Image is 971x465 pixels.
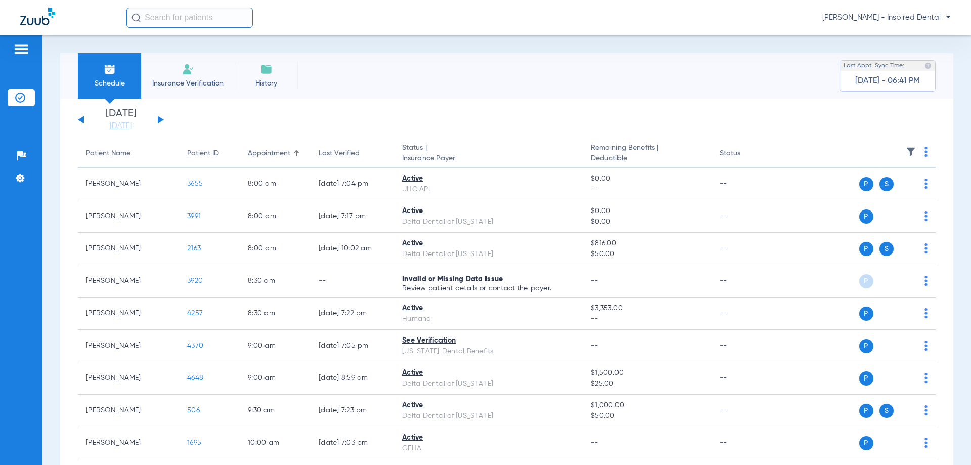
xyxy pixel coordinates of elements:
[712,265,780,298] td: --
[78,330,179,362] td: [PERSON_NAME]
[311,362,394,395] td: [DATE] 8:59 AM
[879,242,894,256] span: S
[712,298,780,330] td: --
[402,276,503,283] span: Invalid or Missing Data Issue
[240,200,311,233] td: 8:00 AM
[402,400,575,411] div: Active
[591,153,703,164] span: Deductible
[402,443,575,454] div: GEHA
[924,243,928,253] img: group-dot-blue.svg
[591,400,703,411] span: $1,000.00
[591,174,703,184] span: $0.00
[924,147,928,157] img: group-dot-blue.svg
[187,148,232,159] div: Patient ID
[248,148,290,159] div: Appointment
[187,342,203,349] span: 4370
[712,200,780,233] td: --
[104,63,116,75] img: Schedule
[591,249,703,260] span: $50.00
[924,308,928,318] img: group-dot-blue.svg
[13,43,29,55] img: hamburger-icon
[920,416,971,465] iframe: Chat Widget
[91,121,151,131] a: [DATE]
[591,184,703,195] span: --
[78,362,179,395] td: [PERSON_NAME]
[924,211,928,221] img: group-dot-blue.svg
[591,439,598,446] span: --
[402,206,575,217] div: Active
[859,209,873,224] span: P
[924,405,928,415] img: group-dot-blue.svg
[591,217,703,227] span: $0.00
[187,277,203,284] span: 3920
[859,404,873,418] span: P
[879,404,894,418] span: S
[319,148,386,159] div: Last Verified
[260,63,273,75] img: History
[187,407,200,414] span: 506
[859,274,873,288] span: P
[712,233,780,265] td: --
[78,265,179,298] td: [PERSON_NAME]
[591,206,703,217] span: $0.00
[712,140,780,168] th: Status
[844,61,904,71] span: Last Appt. Sync Time:
[78,427,179,459] td: [PERSON_NAME]
[240,298,311,330] td: 8:30 AM
[78,298,179,330] td: [PERSON_NAME]
[924,276,928,286] img: group-dot-blue.svg
[879,177,894,191] span: S
[924,62,932,69] img: last sync help info
[712,395,780,427] td: --
[240,395,311,427] td: 9:30 AM
[402,217,575,227] div: Delta Dental of [US_STATE]
[591,378,703,389] span: $25.00
[822,13,951,23] span: [PERSON_NAME] - Inspired Dental
[86,148,130,159] div: Patient Name
[311,265,394,298] td: --
[591,411,703,421] span: $50.00
[311,200,394,233] td: [DATE] 7:17 PM
[187,148,219,159] div: Patient ID
[402,174,575,184] div: Active
[402,303,575,314] div: Active
[402,314,575,324] div: Humana
[311,395,394,427] td: [DATE] 7:23 PM
[591,238,703,249] span: $816.00
[311,427,394,459] td: [DATE] 7:03 PM
[187,180,203,187] span: 3655
[240,168,311,200] td: 8:00 AM
[78,168,179,200] td: [PERSON_NAME]
[240,362,311,395] td: 9:00 AM
[402,368,575,378] div: Active
[402,184,575,195] div: UHC API
[924,373,928,383] img: group-dot-blue.svg
[712,427,780,459] td: --
[187,213,201,220] span: 3991
[20,8,55,25] img: Zuub Logo
[859,307,873,321] span: P
[402,153,575,164] span: Insurance Payer
[402,335,575,346] div: See Verification
[240,427,311,459] td: 10:00 AM
[187,310,203,317] span: 4257
[131,13,141,22] img: Search Icon
[591,277,598,284] span: --
[311,168,394,200] td: [DATE] 7:04 PM
[924,341,928,351] img: group-dot-blue.svg
[906,147,916,157] img: filter.svg
[924,179,928,189] img: group-dot-blue.svg
[248,148,302,159] div: Appointment
[591,303,703,314] span: $3,353.00
[591,314,703,324] span: --
[187,374,203,382] span: 4648
[394,140,583,168] th: Status |
[402,238,575,249] div: Active
[712,362,780,395] td: --
[311,233,394,265] td: [DATE] 10:02 AM
[583,140,711,168] th: Remaining Benefits |
[240,265,311,298] td: 8:30 AM
[187,439,201,446] span: 1695
[182,63,194,75] img: Manual Insurance Verification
